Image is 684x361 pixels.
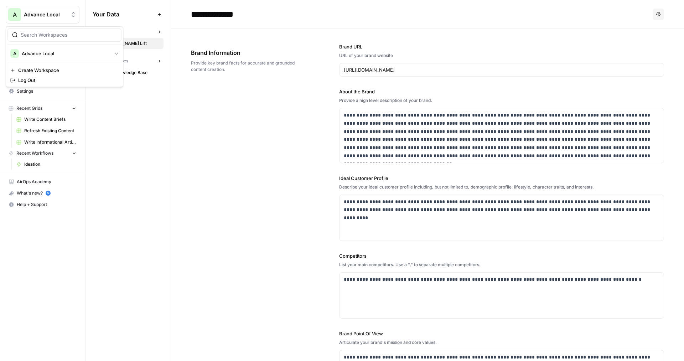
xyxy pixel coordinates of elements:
span: New Knowledge Base [104,69,160,76]
button: What's new? 5 [6,187,79,199]
span: Advance Local [22,50,109,57]
span: Recent Workflows [16,150,53,156]
span: Ideation [24,161,76,167]
span: Help + Support [17,201,76,208]
a: Write Informational Article [13,136,79,148]
button: Workspace: Advance Local [6,6,79,24]
label: About the Brand [339,88,664,95]
span: Provide key brand facts for accurate and grounded content creation. [191,60,299,73]
span: Refresh Existing Content [24,128,76,134]
a: Settings [6,86,79,97]
div: List your main competitors. Use a "," to separate multiple competitors. [339,262,664,268]
span: Your Data [93,10,155,19]
label: Ideal Customer Profile [339,175,664,182]
label: Competitors [339,252,664,259]
div: URL of your brand website [339,52,664,59]
div: Articulate your brand's mission and core values. [339,339,664,346]
div: Describe your ideal customer profile including, but not limited to, demographic profile, lifestyl... [339,184,664,190]
span: [PERSON_NAME] Lift [104,40,160,47]
a: [PERSON_NAME] Lift [93,38,164,49]
input: Search Workspaces [21,31,117,38]
div: Provide a high level description of your brand. [339,97,664,104]
span: Advance Local [24,11,67,18]
span: Recent Grids [16,105,42,112]
a: Ideation [13,159,79,170]
a: Log Out [7,75,121,85]
div: Workspace: Advance Local [6,26,123,87]
span: Write Informational Article [24,139,76,145]
text: 5 [47,191,49,195]
span: Write Content Briefs [24,116,76,123]
a: New Knowledge Base [93,67,164,78]
a: 5 [46,191,51,196]
input: www.sundaysoccer.com [344,66,659,73]
button: Recent Workflows [6,148,79,159]
button: Recent Grids [6,103,79,114]
button: Help + Support [6,199,79,210]
span: Settings [17,88,76,94]
label: Brand Point Of View [339,330,664,337]
a: Create Workspace [7,65,121,75]
span: A [13,10,17,19]
span: Brand Information [191,48,299,57]
a: Refresh Existing Content [13,125,79,136]
a: AirOps Academy [6,176,79,187]
span: Log Out [18,77,116,84]
a: Write Content Briefs [13,114,79,125]
span: A [13,50,16,57]
span: AirOps Academy [17,179,76,185]
div: What's new? [6,188,79,198]
label: Brand URL [339,43,664,50]
span: Create Workspace [18,67,116,74]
